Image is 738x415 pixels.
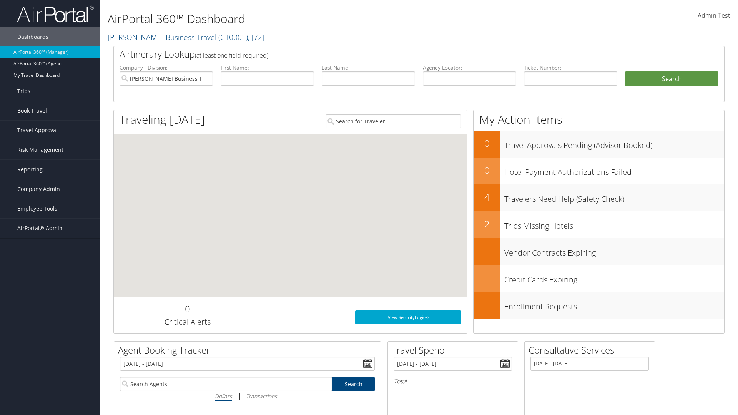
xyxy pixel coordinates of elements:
h3: Enrollment Requests [504,297,724,312]
a: 0Travel Approvals Pending (Advisor Booked) [474,131,724,158]
a: Admin Test [698,4,730,28]
h1: AirPortal 360™ Dashboard [108,11,523,27]
span: Reporting [17,160,43,179]
h2: 0 [120,302,255,315]
h2: 2 [474,217,500,231]
span: (at least one field required) [195,51,268,60]
h3: Vendor Contracts Expiring [504,244,724,258]
h1: Traveling [DATE] [120,111,205,128]
span: Company Admin [17,179,60,199]
span: Dashboards [17,27,48,46]
span: ( C10001 ) [218,32,248,42]
input: Search Agents [120,377,332,391]
label: First Name: [221,64,314,71]
a: Search [332,377,375,391]
a: Enrollment Requests [474,292,724,319]
a: View SecurityLogic® [355,310,461,324]
h3: Credit Cards Expiring [504,271,724,285]
input: Search for Traveler [326,114,461,128]
img: airportal-logo.png [17,5,94,23]
a: 2Trips Missing Hotels [474,211,724,238]
a: Vendor Contracts Expiring [474,238,724,265]
i: Transactions [246,392,277,400]
h3: Travelers Need Help (Safety Check) [504,190,724,204]
a: 4Travelers Need Help (Safety Check) [474,184,724,211]
h3: Travel Approvals Pending (Advisor Booked) [504,136,724,151]
a: [PERSON_NAME] Business Travel [108,32,264,42]
h2: Airtinerary Lookup [120,48,668,61]
h3: Hotel Payment Authorizations Failed [504,163,724,178]
h3: Trips Missing Hotels [504,217,724,231]
span: AirPortal® Admin [17,219,63,238]
span: Trips [17,81,30,101]
h2: 0 [474,137,500,150]
span: Admin Test [698,11,730,20]
label: Agency Locator: [423,64,516,71]
button: Search [625,71,718,87]
h2: 4 [474,191,500,204]
h2: Agent Booking Tracker [118,344,381,357]
a: Credit Cards Expiring [474,265,724,292]
div: | [120,391,375,401]
a: 0Hotel Payment Authorizations Failed [474,158,724,184]
h2: Travel Spend [392,344,518,357]
span: Employee Tools [17,199,57,218]
h2: Consultative Services [529,344,655,357]
label: Company - Division: [120,64,213,71]
label: Last Name: [322,64,415,71]
span: Travel Approval [17,121,58,140]
span: , [ 72 ] [248,32,264,42]
span: Book Travel [17,101,47,120]
h6: Total [394,377,512,385]
h3: Critical Alerts [120,317,255,327]
i: Dollars [215,392,232,400]
label: Ticket Number: [524,64,617,71]
h1: My Action Items [474,111,724,128]
span: Risk Management [17,140,63,159]
h2: 0 [474,164,500,177]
